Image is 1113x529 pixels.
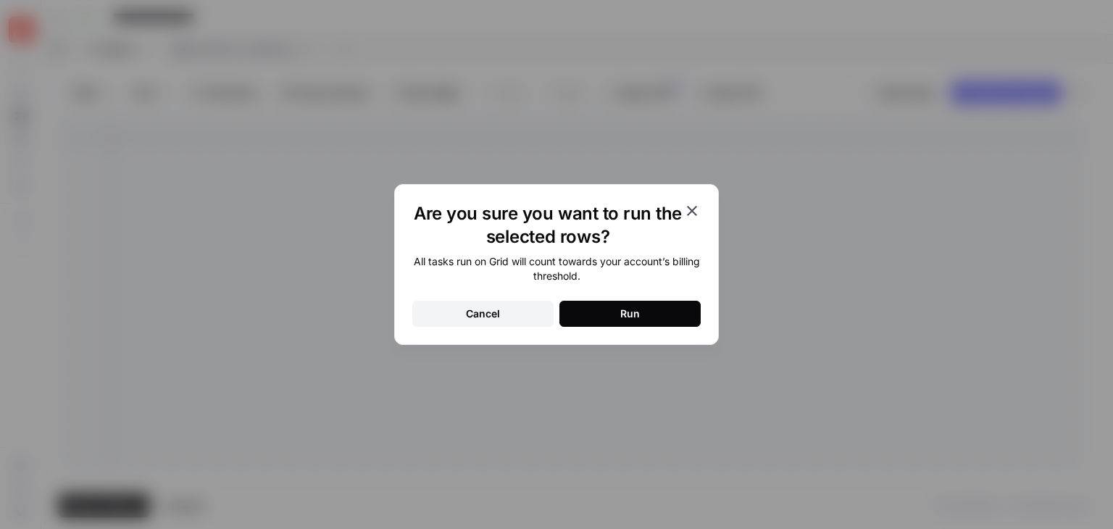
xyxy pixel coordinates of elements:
h1: Are you sure you want to run the selected rows? [412,202,683,249]
div: Run [620,307,640,321]
button: Run [559,301,701,327]
button: Cancel [412,301,554,327]
div: All tasks run on Grid will count towards your account’s billing threshold. [412,254,701,283]
div: Cancel [466,307,500,321]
